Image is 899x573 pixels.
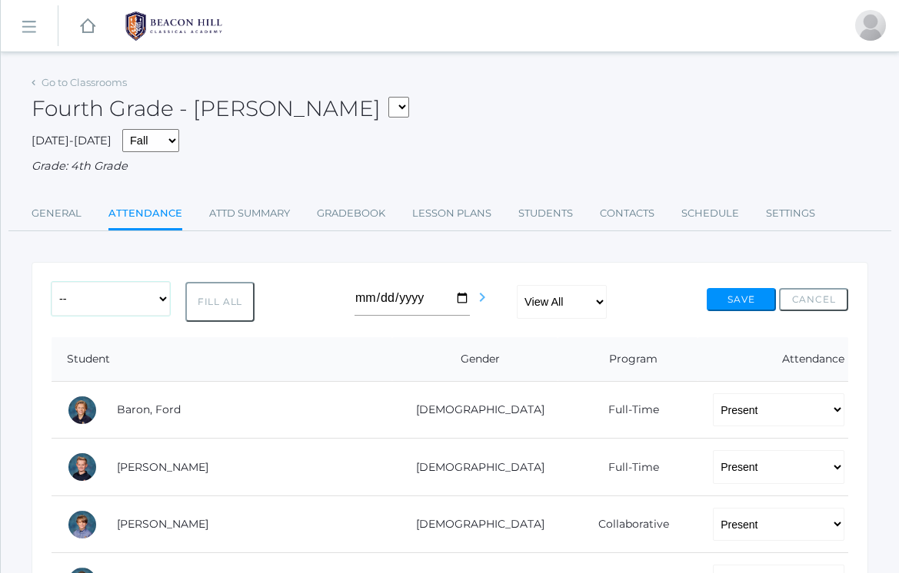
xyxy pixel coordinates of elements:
a: Attd Summary [209,198,290,229]
span: [DATE]-[DATE] [32,134,112,147]
div: Brody Bigley [67,452,98,482]
td: Full-Time [558,381,698,439]
div: Ford Baron [67,395,98,426]
th: Attendance [698,337,848,382]
a: Students [518,198,573,229]
td: Collaborative [558,495,698,553]
a: Go to Classrooms [42,76,127,88]
a: Lesson Plans [412,198,491,229]
th: Student [52,337,392,382]
div: Heather Porter [855,10,886,41]
img: BHCALogos-05-308ed15e86a5a0abce9b8dd61676a3503ac9727e845dece92d48e8588c001991.png [116,7,231,45]
th: Gender [392,337,558,382]
a: Gradebook [317,198,385,229]
div: Jack Crosby [67,509,98,540]
a: Baron, Ford [117,402,181,416]
a: [PERSON_NAME] [117,517,208,531]
h2: Fourth Grade - [PERSON_NAME] [32,97,409,121]
a: chevron_right [473,296,491,310]
a: Contacts [600,198,654,229]
td: Full-Time [558,439,698,496]
div: Grade: 4th Grade [32,158,868,175]
th: Program [558,337,698,382]
i: chevron_right [473,288,491,306]
button: Fill All [185,282,255,322]
button: Cancel [779,288,848,311]
td: [DEMOGRAPHIC_DATA] [392,439,558,496]
td: [DEMOGRAPHIC_DATA] [392,381,558,439]
a: Settings [766,198,815,229]
a: General [32,198,82,229]
a: Schedule [681,198,739,229]
button: Save [707,288,776,311]
a: [PERSON_NAME] [117,460,208,474]
td: [DEMOGRAPHIC_DATA] [392,495,558,553]
a: Attendance [108,198,182,231]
